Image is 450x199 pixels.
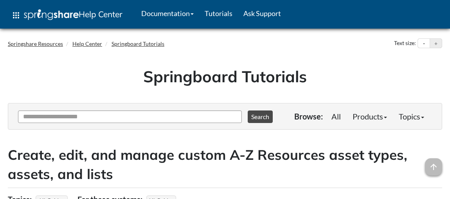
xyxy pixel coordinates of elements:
[425,158,442,175] span: arrow_upward
[425,159,442,168] a: arrow_upward
[24,9,79,20] img: Springshare
[430,39,442,48] button: Increase text size
[418,39,430,48] button: Decrease text size
[326,109,347,124] a: All
[79,9,122,19] span: Help Center
[248,110,273,123] button: Search
[294,111,323,122] p: Browse:
[14,65,436,87] h1: Springboard Tutorials
[8,40,63,47] a: Springshare Resources
[6,4,128,27] a: apps Help Center
[199,4,238,23] a: Tutorials
[392,38,418,49] div: Text size:
[347,109,393,124] a: Products
[11,11,21,20] span: apps
[393,109,430,124] a: Topics
[238,4,286,23] a: Ask Support
[136,4,199,23] a: Documentation
[72,40,102,47] a: Help Center
[112,40,164,47] a: Springboard Tutorials
[8,145,442,184] h2: Create, edit, and manage custom A-Z Resources asset types, assets, and lists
